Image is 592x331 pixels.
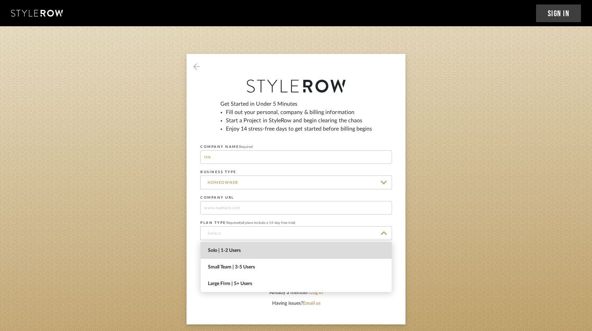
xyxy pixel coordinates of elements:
[200,145,253,149] label: COMPANY NAME
[226,116,372,125] li: Start a Project in StyleRow and begin clearing the chaos
[208,248,386,254] span: Solo | 1-2 Users
[200,176,392,189] input: Select
[200,289,392,296] div: Already a member?
[226,125,372,133] li: Enjoy 14 stress-free days to get started before billing begins
[208,264,386,270] span: Small Team | 3-5 Users
[303,301,321,306] a: Email us
[239,145,253,149] span: Required
[200,150,392,164] input: Me, Inc.
[310,289,323,296] button: Log in
[200,170,237,174] label: BUSINESS TYPE
[220,100,372,139] div: Get Started in Under 5 Minutes
[200,226,392,240] input: Select
[226,108,372,116] li: Fill out your personal, company & billing information
[200,196,234,200] label: COMPANY URL
[208,281,386,287] span: Large Firm | 5+ Users
[536,4,581,22] a: Sign In
[200,201,392,215] input: www.example.com
[240,221,295,225] span: (all plans include a 14-day free trial)
[200,300,392,307] div: Having issues?
[226,221,240,225] span: Required
[200,221,295,225] label: PLAN TYPE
